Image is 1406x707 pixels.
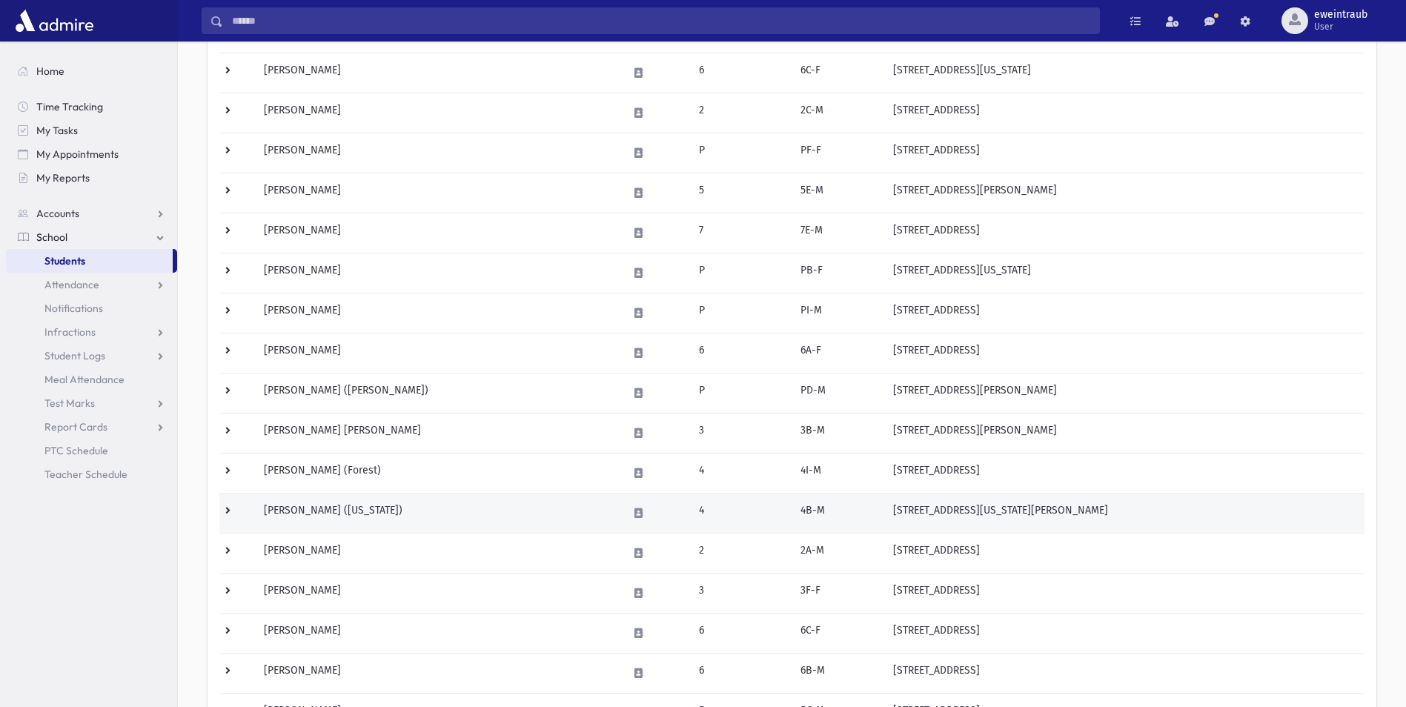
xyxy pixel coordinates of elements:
[792,213,884,253] td: 7E-M
[44,278,99,291] span: Attendance
[792,173,884,213] td: 5E-M
[884,93,1364,133] td: [STREET_ADDRESS]
[884,653,1364,693] td: [STREET_ADDRESS]
[36,171,90,185] span: My Reports
[6,439,177,462] a: PTC Schedule
[255,253,619,293] td: [PERSON_NAME]
[44,444,108,457] span: PTC Schedule
[792,493,884,533] td: 4B-M
[44,468,127,481] span: Teacher Schedule
[690,573,792,613] td: 3
[6,320,177,344] a: Infractions
[255,333,619,373] td: [PERSON_NAME]
[36,64,64,78] span: Home
[44,254,85,268] span: Students
[255,133,619,173] td: [PERSON_NAME]
[792,253,884,293] td: PB-F
[1314,9,1367,21] span: eweintraub
[6,166,177,190] a: My Reports
[690,413,792,453] td: 3
[6,95,177,119] a: Time Tracking
[44,373,125,386] span: Meal Attendance
[36,100,103,113] span: Time Tracking
[44,420,107,434] span: Report Cards
[690,373,792,413] td: P
[6,202,177,225] a: Accounts
[255,493,619,533] td: [PERSON_NAME] ([US_STATE])
[36,207,79,220] span: Accounts
[255,573,619,613] td: [PERSON_NAME]
[6,368,177,391] a: Meal Attendance
[884,333,1364,373] td: [STREET_ADDRESS]
[255,293,619,333] td: [PERSON_NAME]
[6,119,177,142] a: My Tasks
[792,533,884,573] td: 2A-M
[255,413,619,453] td: [PERSON_NAME] [PERSON_NAME]
[36,124,78,137] span: My Tasks
[884,413,1364,453] td: [STREET_ADDRESS][PERSON_NAME]
[6,415,177,439] a: Report Cards
[255,93,619,133] td: [PERSON_NAME]
[690,253,792,293] td: P
[884,173,1364,213] td: [STREET_ADDRESS][PERSON_NAME]
[792,413,884,453] td: 3B-M
[690,293,792,333] td: P
[792,53,884,93] td: 6C-F
[44,302,103,315] span: Notifications
[6,344,177,368] a: Student Logs
[6,225,177,249] a: School
[255,533,619,573] td: [PERSON_NAME]
[792,653,884,693] td: 6B-M
[1314,21,1367,33] span: User
[6,273,177,296] a: Attendance
[690,173,792,213] td: 5
[690,93,792,133] td: 2
[255,653,619,693] td: [PERSON_NAME]
[792,293,884,333] td: PI-M
[884,53,1364,93] td: [STREET_ADDRESS][US_STATE]
[884,533,1364,573] td: [STREET_ADDRESS]
[884,133,1364,173] td: [STREET_ADDRESS]
[690,53,792,93] td: 6
[690,653,792,693] td: 6
[6,391,177,415] a: Test Marks
[36,147,119,161] span: My Appointments
[44,396,95,410] span: Test Marks
[792,613,884,653] td: 6C-F
[255,53,619,93] td: [PERSON_NAME]
[44,325,96,339] span: Infractions
[255,173,619,213] td: [PERSON_NAME]
[6,59,177,83] a: Home
[884,493,1364,533] td: [STREET_ADDRESS][US_STATE][PERSON_NAME]
[884,213,1364,253] td: [STREET_ADDRESS]
[792,333,884,373] td: 6A-F
[792,133,884,173] td: PF-F
[6,462,177,486] a: Teacher Schedule
[690,333,792,373] td: 6
[6,142,177,166] a: My Appointments
[690,453,792,493] td: 4
[690,493,792,533] td: 4
[792,373,884,413] td: PD-M
[255,613,619,653] td: [PERSON_NAME]
[884,293,1364,333] td: [STREET_ADDRESS]
[792,93,884,133] td: 2C-M
[690,533,792,573] td: 2
[255,213,619,253] td: [PERSON_NAME]
[255,453,619,493] td: [PERSON_NAME] (Forest)
[223,7,1099,34] input: Search
[6,249,173,273] a: Students
[884,573,1364,613] td: [STREET_ADDRESS]
[255,373,619,413] td: [PERSON_NAME] ([PERSON_NAME])
[884,453,1364,493] td: [STREET_ADDRESS]
[6,296,177,320] a: Notifications
[792,573,884,613] td: 3F-F
[690,133,792,173] td: P
[36,230,67,244] span: School
[690,213,792,253] td: 7
[690,613,792,653] td: 6
[884,253,1364,293] td: [STREET_ADDRESS][US_STATE]
[884,373,1364,413] td: [STREET_ADDRESS][PERSON_NAME]
[884,613,1364,653] td: [STREET_ADDRESS]
[44,349,105,362] span: Student Logs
